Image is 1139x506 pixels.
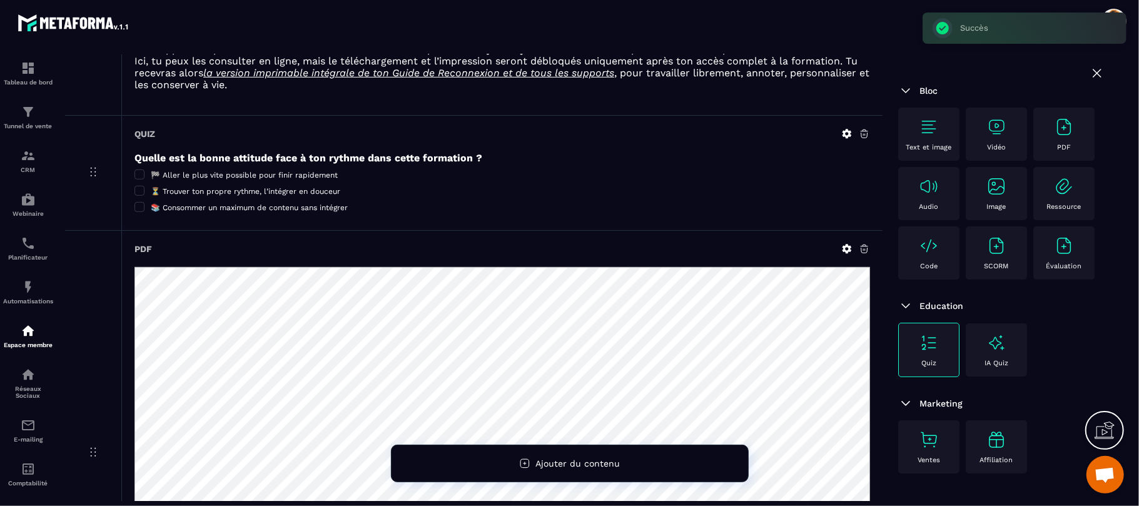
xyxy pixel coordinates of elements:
p: Ici, tu peux les consulter en ligne, mais le téléchargement et l’impression seront débloqués uniq... [134,55,870,91]
p: Automatisations [3,298,53,305]
a: social-networksocial-networkRéseaux Sociaux [3,358,53,408]
p: SCORM [985,262,1009,270]
p: PDF [1057,143,1071,151]
img: formation [21,104,36,119]
img: logo [18,11,130,34]
h6: PDF [134,244,152,254]
img: text-image no-wra [919,333,939,353]
span: 📚 Consommer un maximum de contenu sans intégrer [151,203,348,212]
p: Text et image [906,143,952,151]
img: text-image no-wra [986,117,1006,137]
img: arrow-down [898,83,913,98]
img: text-image no-wra [919,117,939,137]
a: automationsautomationsWebinaire [3,183,53,226]
span: Education [919,301,963,311]
img: text-image no-wra [1054,176,1074,196]
img: formation [21,148,36,163]
p: Espace membre [3,342,53,348]
a: emailemailE-mailing [3,408,53,452]
img: automations [21,323,36,338]
a: Ouvrir le chat [1086,456,1124,493]
span: ⏳ Trouver ton propre rythme, l’intégrer en douceur [151,187,340,196]
p: Ressource [1047,203,1081,211]
p: Quiz [921,359,936,367]
h5: Quelle est la bonne attitude face à ton rythme dans cette formation ? [134,152,870,164]
p: IA Quiz [985,359,1008,367]
p: Ventes [918,456,940,464]
img: automations [21,192,36,207]
img: text-image no-wra [1054,236,1074,256]
a: formationformationTableau de bord [3,51,53,95]
span: 🏁 Aller le plus vite possible pour finir rapidement [151,171,338,180]
img: text-image [986,333,1006,353]
p: Webinaire [3,210,53,217]
a: accountantaccountantComptabilité [3,452,53,496]
img: text-image [986,430,1006,450]
p: E-mailing [3,436,53,443]
p: CRM [3,166,53,173]
img: accountant [21,462,36,477]
h6: Quiz [134,129,155,139]
img: formation [21,61,36,76]
img: arrow-down [898,396,913,411]
a: formationformationCRM [3,139,53,183]
img: text-image no-wra [986,236,1006,256]
span: Marketing [919,398,963,408]
a: formationformationTunnel de vente [3,95,53,139]
a: automationsautomationsEspace membre [3,314,53,358]
span: Ajouter du contenu [535,458,620,468]
img: text-image no-wra [986,176,1006,196]
p: Audio [919,203,939,211]
p: Tunnel de vente [3,123,53,129]
p: Comptabilité [3,480,53,487]
img: automations [21,280,36,295]
img: email [21,418,36,433]
p: Tableau de bord [3,79,53,86]
u: la version imprimable intégrale de ton Guide de Reconnexion et de tous les supports [203,67,614,79]
a: automationsautomationsAutomatisations [3,270,53,314]
p: Évaluation [1046,262,1082,270]
img: text-image no-wra [919,176,939,196]
p: Image [987,203,1006,211]
img: text-image no-wra [919,430,939,450]
img: text-image no-wra [919,236,939,256]
p: Vidéo [987,143,1006,151]
p: Réseaux Sociaux [3,385,53,399]
img: text-image no-wra [1054,117,1074,137]
a: schedulerschedulerPlanificateur [3,226,53,270]
span: Bloc [919,86,938,96]
p: Planificateur [3,254,53,261]
p: Code [920,262,938,270]
p: Affiliation [980,456,1013,464]
img: arrow-down [898,298,913,313]
img: scheduler [21,236,36,251]
img: social-network [21,367,36,382]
